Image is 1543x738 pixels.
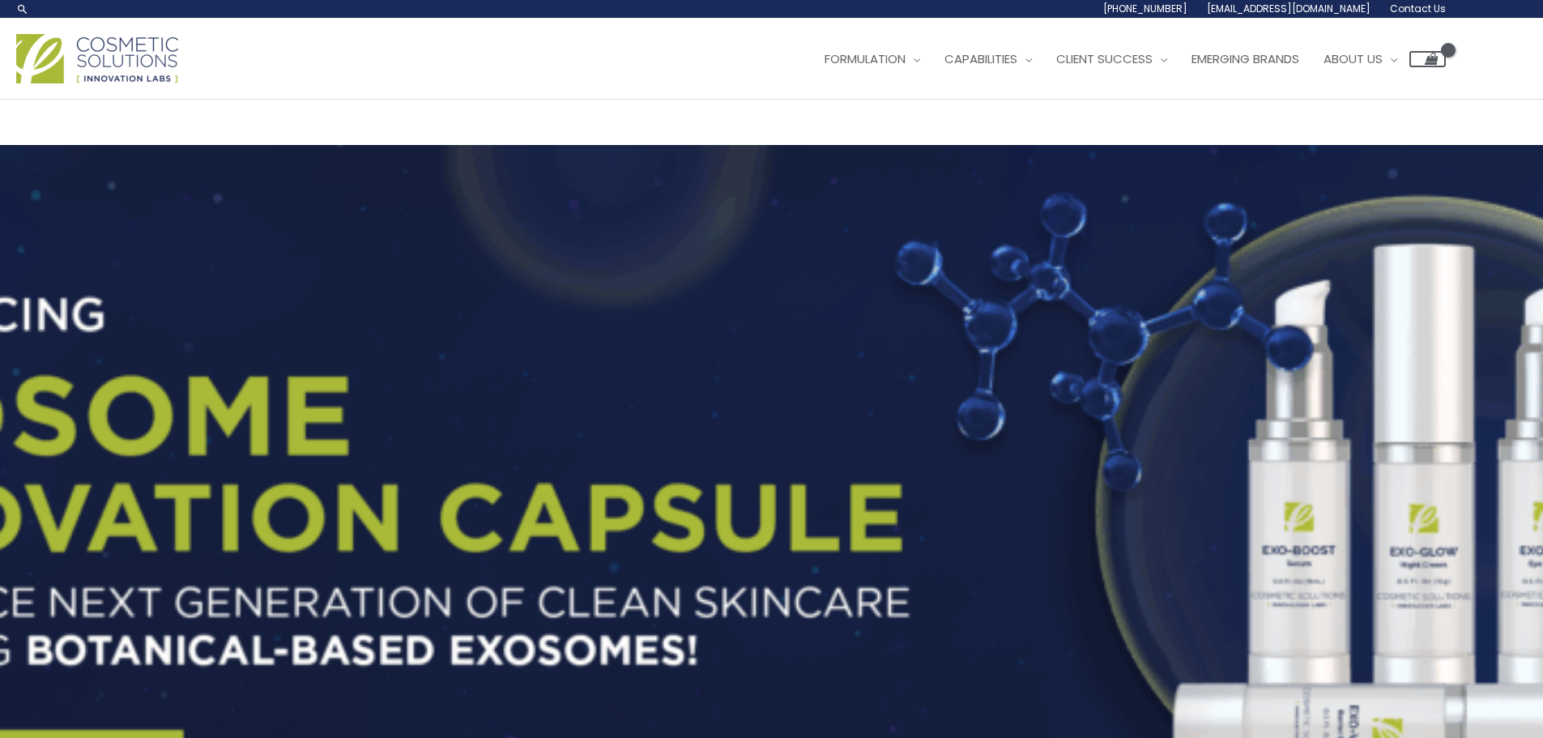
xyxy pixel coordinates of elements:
img: Cosmetic Solutions Logo [16,34,178,83]
a: About Us [1311,35,1409,83]
span: [PHONE_NUMBER] [1103,2,1187,15]
span: Contact Us [1390,2,1446,15]
span: About Us [1323,50,1383,67]
span: Capabilities [944,50,1017,67]
span: Client Success [1056,50,1153,67]
span: Formulation [825,50,906,67]
span: [EMAIL_ADDRESS][DOMAIN_NAME] [1207,2,1370,15]
a: Client Success [1044,35,1179,83]
a: Emerging Brands [1179,35,1311,83]
a: Formulation [812,35,932,83]
a: Search icon link [16,2,29,15]
span: Emerging Brands [1191,50,1299,67]
a: Capabilities [932,35,1044,83]
nav: Site Navigation [800,35,1446,83]
a: View Shopping Cart, empty [1409,51,1446,67]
